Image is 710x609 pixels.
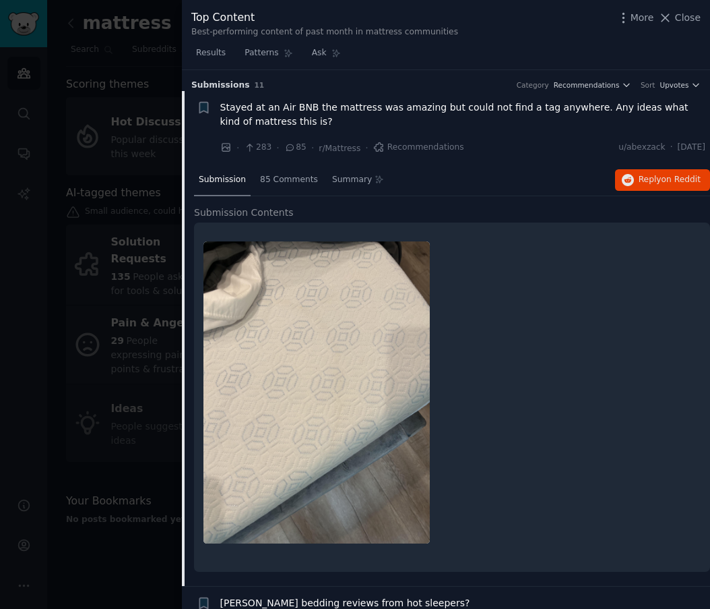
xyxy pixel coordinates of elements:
[670,142,673,154] span: ·
[276,141,279,155] span: ·
[554,80,631,90] button: Recommendations
[631,11,654,25] span: More
[675,11,701,25] span: Close
[661,175,701,184] span: on Reddit
[311,141,314,155] span: ·
[312,47,327,59] span: Ask
[373,142,464,154] span: Recommendations
[255,81,265,89] span: 11
[659,80,701,90] button: Upvotes
[615,169,710,191] button: Replyon Reddit
[220,100,706,129] a: Stayed at an Air BNB the mattress was amazing but could not find a tag anywhere. Any ideas what k...
[319,144,360,153] span: r/Mattress
[194,206,294,220] span: Submission Contents
[245,47,278,59] span: Patterns
[284,142,306,154] span: 85
[678,142,705,154] span: [DATE]
[659,80,688,90] span: Upvotes
[236,141,239,155] span: ·
[240,42,297,70] a: Patterns
[639,174,701,186] span: Reply
[196,47,226,59] span: Results
[365,141,368,155] span: ·
[658,11,701,25] button: Close
[332,174,372,186] span: Summary
[199,174,246,186] span: Submission
[307,42,346,70] a: Ask
[203,241,430,544] img: Stayed at an Air BNB the mattress was amazing but could not find a tag anywhere. Any ideas what k...
[191,80,250,92] span: Submission s
[244,142,271,154] span: 283
[260,174,318,186] span: 85 Comments
[618,142,666,154] span: u/abexzack
[554,80,620,90] span: Recommendations
[517,80,549,90] div: Category
[191,9,458,26] div: Top Content
[641,80,655,90] div: Sort
[191,42,230,70] a: Results
[616,11,654,25] button: More
[191,26,458,38] div: Best-performing content of past month in mattress communities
